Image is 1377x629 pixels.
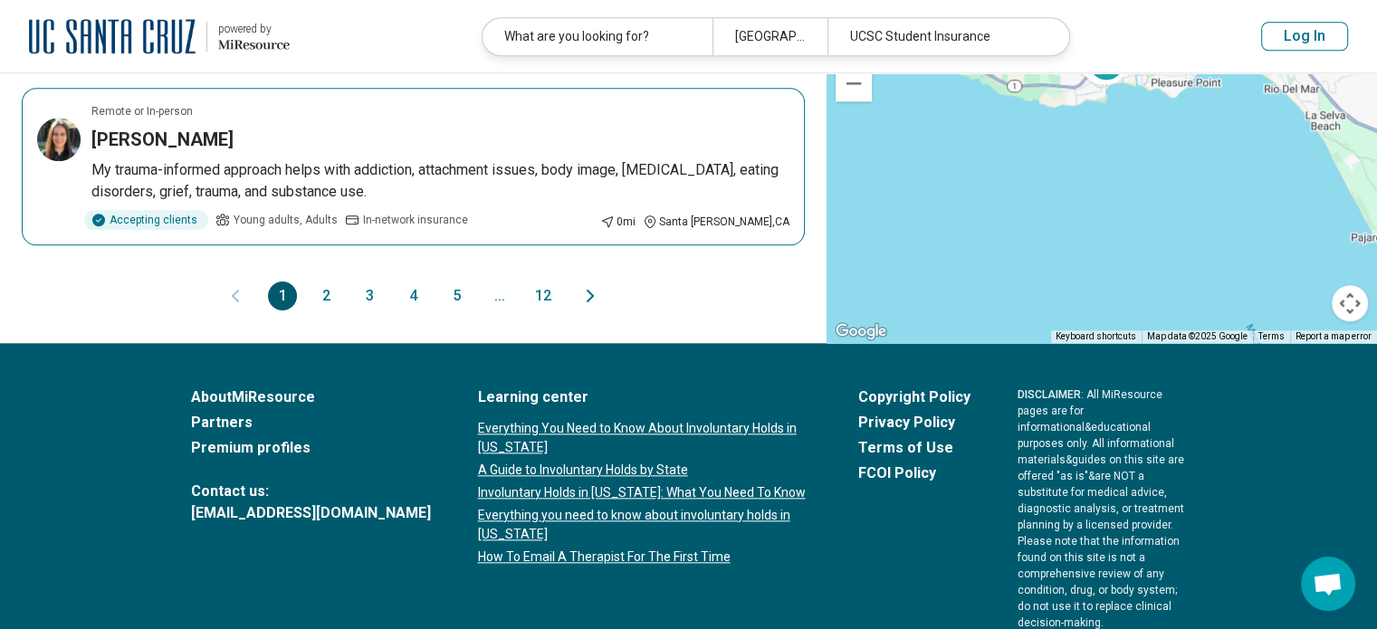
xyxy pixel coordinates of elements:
button: Previous page [225,281,246,310]
button: 1 [268,281,297,310]
a: [EMAIL_ADDRESS][DOMAIN_NAME] [191,502,431,524]
span: ... [485,281,514,310]
div: UCSC Student Insurance [827,18,1057,55]
div: What are you looking for? [483,18,712,55]
p: Remote or In-person [91,103,193,119]
button: 2 [311,281,340,310]
a: Involuntary Holds in [US_STATE]: What You Need To Know [478,483,811,502]
a: Open chat [1301,557,1355,611]
a: A Guide to Involuntary Holds by State [478,461,811,480]
div: [GEOGRAPHIC_DATA], [GEOGRAPHIC_DATA] [712,18,827,55]
a: Copyright Policy [858,386,971,408]
a: Report a map error [1296,331,1372,341]
a: AboutMiResource [191,386,431,408]
a: Open this area in Google Maps (opens a new window) [831,319,891,343]
a: Partners [191,412,431,434]
p: My trauma-informed approach helps with addiction, attachment issues, body image, [MEDICAL_DATA], ... [91,159,789,203]
img: University of California at Santa Cruz [29,14,196,58]
span: Young adults, Adults [234,212,338,228]
a: University of California at Santa Cruzpowered by [29,14,290,58]
span: Map data ©2025 Google [1147,331,1248,341]
a: Everything you need to know about involuntary holds in [US_STATE] [478,506,811,544]
button: Log In [1261,22,1348,51]
span: DISCLAIMER [1018,388,1081,401]
span: Contact us: [191,481,431,502]
a: Privacy Policy [858,412,971,434]
button: 12 [529,281,558,310]
div: 0 mi [600,214,636,230]
span: In-network insurance [363,212,468,228]
button: 3 [355,281,384,310]
button: Map camera controls [1332,285,1368,321]
a: Everything You Need to Know About Involuntary Holds in [US_STATE] [478,419,811,457]
button: Keyboard shortcuts [1056,330,1136,343]
a: Terms [1258,331,1285,341]
div: Accepting clients [84,210,208,230]
button: Next page [579,281,601,310]
a: Learning center [478,386,811,408]
a: Premium profiles [191,437,431,459]
div: 8 [1085,40,1128,83]
h3: [PERSON_NAME] [91,127,234,152]
a: Terms of Use [858,437,971,459]
a: FCOI Policy [858,462,971,484]
img: Google [831,319,891,343]
button: 5 [442,281,471,310]
div: powered by [218,21,290,37]
button: 4 [398,281,427,310]
button: Zoom out [836,65,872,101]
div: Santa [PERSON_NAME] , CA [643,214,789,230]
a: How To Email A Therapist For The First Time [478,548,811,567]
